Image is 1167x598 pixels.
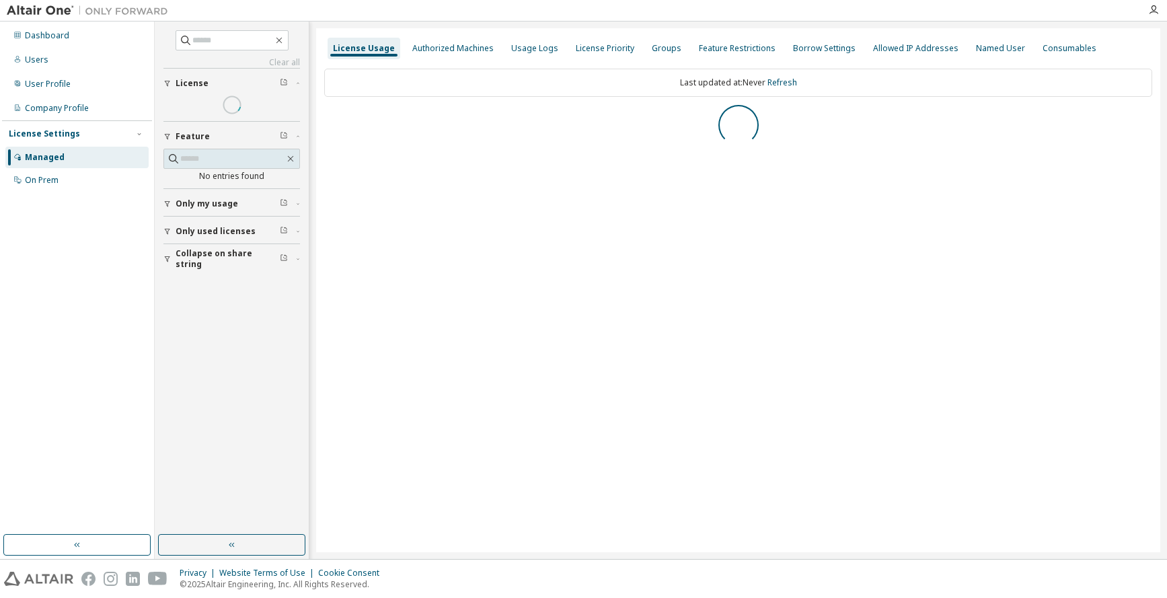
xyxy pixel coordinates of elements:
div: Consumables [1043,43,1096,54]
button: License [163,69,300,98]
img: facebook.svg [81,572,96,586]
div: Company Profile [25,103,89,114]
span: Clear filter [280,226,288,237]
div: User Profile [25,79,71,89]
div: Named User [976,43,1025,54]
span: Only used licenses [176,226,256,237]
div: Borrow Settings [793,43,856,54]
div: License Settings [9,128,80,139]
div: Last updated at: Never [324,69,1152,97]
div: Cookie Consent [318,568,387,578]
div: Groups [652,43,681,54]
button: Only used licenses [163,217,300,246]
a: Refresh [767,77,797,88]
span: Clear filter [280,131,288,142]
div: Website Terms of Use [219,568,318,578]
div: License Usage [333,43,395,54]
div: Privacy [180,568,219,578]
img: altair_logo.svg [4,572,73,586]
div: On Prem [25,175,59,186]
a: Clear all [163,57,300,68]
div: Managed [25,152,65,163]
div: No entries found [163,171,300,182]
div: Usage Logs [511,43,558,54]
img: instagram.svg [104,572,118,586]
span: Clear filter [280,78,288,89]
span: Clear filter [280,254,288,264]
p: © 2025 Altair Engineering, Inc. All Rights Reserved. [180,578,387,590]
button: Only my usage [163,189,300,219]
div: Feature Restrictions [699,43,776,54]
span: License [176,78,209,89]
button: Collapse on share string [163,244,300,274]
span: Clear filter [280,198,288,209]
div: Users [25,54,48,65]
img: youtube.svg [148,572,167,586]
div: Dashboard [25,30,69,41]
div: License Priority [576,43,634,54]
div: Allowed IP Addresses [873,43,958,54]
span: Only my usage [176,198,238,209]
img: linkedin.svg [126,572,140,586]
span: Feature [176,131,210,142]
div: Authorized Machines [412,43,494,54]
span: Collapse on share string [176,248,280,270]
button: Feature [163,122,300,151]
img: Altair One [7,4,175,17]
